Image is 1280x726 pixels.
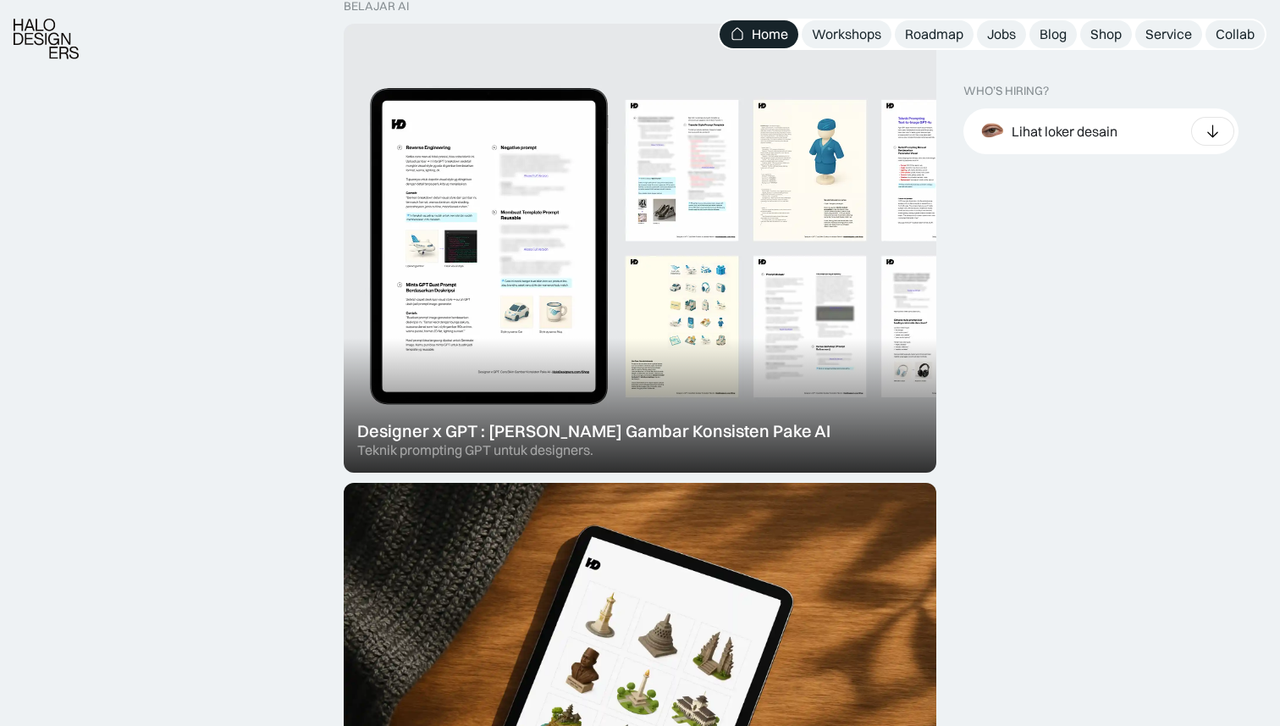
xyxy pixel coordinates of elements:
div: Workshops [812,25,881,43]
a: Blog [1029,20,1077,48]
a: Jobs [977,20,1026,48]
div: Shop [1090,25,1122,43]
a: Collab [1206,20,1265,48]
a: Home [720,20,798,48]
div: Lihat loker desain [1012,123,1117,141]
div: Service [1145,25,1192,43]
a: Roadmap [895,20,974,48]
a: Designer x GPT : [PERSON_NAME] Gambar Konsisten Pake AITeknik prompting GPT untuk designers. [344,24,936,473]
div: WHO’S HIRING? [963,84,1049,98]
div: Roadmap [905,25,963,43]
div: Collab [1216,25,1255,43]
a: Workshops [802,20,891,48]
div: Home [752,25,788,43]
div: Jobs [987,25,1016,43]
a: Shop [1080,20,1132,48]
a: Service [1135,20,1202,48]
div: Blog [1040,25,1067,43]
